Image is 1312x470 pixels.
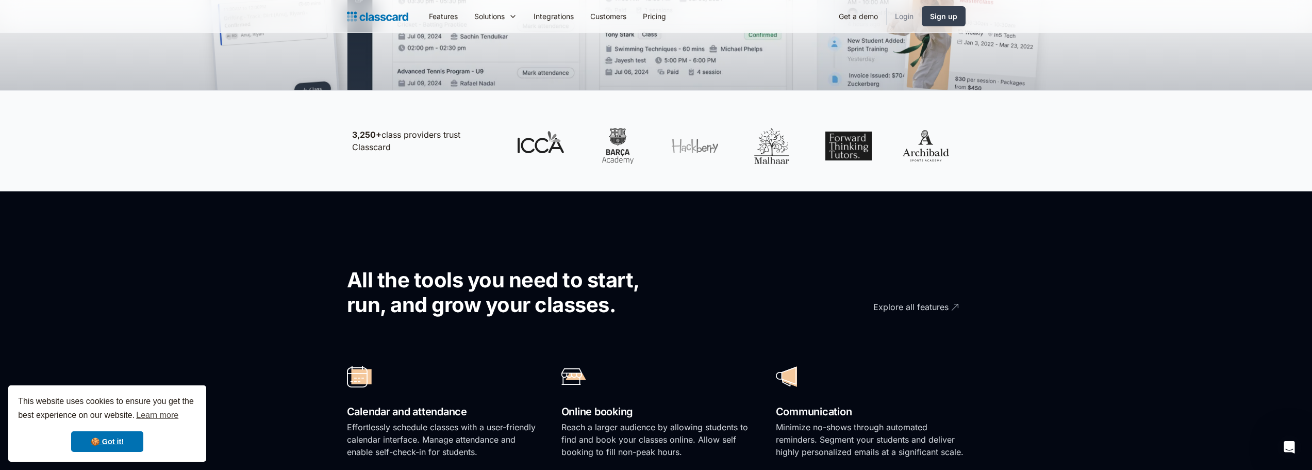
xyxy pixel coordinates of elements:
p: Effortlessly schedule classes with a user-friendly calendar interface. Manage attendance and enab... [347,421,537,458]
a: Login [887,5,922,28]
iframe: Intercom live chat [1277,435,1302,460]
div: Sign up [930,11,957,22]
p: Minimize no-shows through automated reminders. Segment your students and deliver highly personali... [776,421,966,458]
a: Integrations [525,5,582,28]
div: Solutions [466,5,525,28]
a: Get a demo [831,5,886,28]
a: Logo [347,9,408,24]
span: This website uses cookies to ensure you get the best experience on our website. [18,395,196,423]
a: Explore all features [816,293,960,321]
div: cookieconsent [8,385,206,462]
div: Solutions [474,11,505,22]
h2: Online booking [561,403,751,421]
a: Sign up [922,6,966,26]
a: Customers [582,5,635,28]
p: Reach a larger audience by allowing students to find and book your classes online. Allow self boo... [561,421,751,458]
h2: Calendar and attendance [347,403,537,421]
strong: 3,250+ [352,129,381,140]
a: Pricing [635,5,674,28]
p: class providers trust Classcard [352,128,496,153]
a: Features [421,5,466,28]
a: dismiss cookie message [71,431,143,452]
div: Explore all features [873,293,949,313]
h2: All the tools you need to start, run, and grow your classes. [347,268,674,317]
h2: Communication [776,403,966,421]
a: learn more about cookies [135,408,180,423]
